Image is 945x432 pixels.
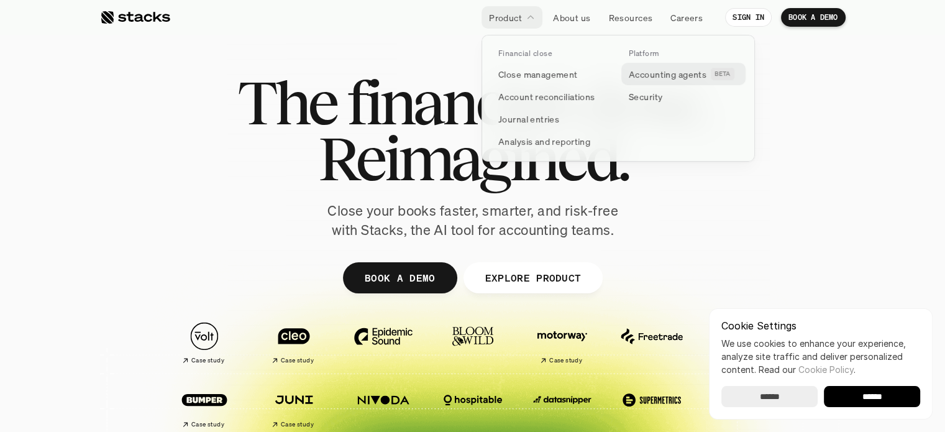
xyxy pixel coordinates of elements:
[621,85,746,108] a: Security
[342,262,457,293] a: BOOK A DEMO
[781,8,846,27] a: BOOK A DEMO
[601,6,660,29] a: Resources
[255,316,332,370] a: Case study
[317,131,628,186] span: Reimagined.
[549,357,582,364] h2: Case study
[491,108,615,130] a: Journal entries
[553,11,590,24] p: About us
[788,13,838,22] p: BOOK A DEMO
[721,337,920,376] p: We use cookies to enhance your experience, analyze site traffic and deliver personalized content.
[498,68,578,81] p: Close management
[498,49,552,58] p: Financial close
[347,75,561,131] span: financial
[524,316,601,370] a: Case study
[166,316,243,370] a: Case study
[491,85,615,108] a: Account reconciliations
[191,421,224,428] h2: Case study
[621,63,746,85] a: Accounting agentsBETA
[147,288,201,296] a: Privacy Policy
[317,201,628,240] p: Close your books faster, smarter, and risk-free with Stacks, the AI tool for accounting teams.
[498,135,590,148] p: Analysis and reporting
[364,269,435,287] p: BOOK A DEMO
[485,269,581,287] p: EXPLORE PRODUCT
[703,393,780,404] p: and more
[498,113,559,126] p: Journal entries
[629,49,659,58] p: Platform
[714,70,731,78] h2: BETA
[546,6,598,29] a: About us
[663,6,710,29] a: Careers
[498,90,595,103] p: Account reconciliations
[670,11,703,24] p: Careers
[281,357,314,364] h2: Case study
[629,68,706,81] p: Accounting agents
[629,90,662,103] p: Security
[237,75,336,131] span: The
[463,262,603,293] a: EXPLORE PRODUCT
[798,364,854,375] a: Cookie Policy
[281,421,314,428] h2: Case study
[733,13,764,22] p: SIGN IN
[489,11,522,24] p: Product
[608,11,652,24] p: Resources
[721,321,920,331] p: Cookie Settings
[725,8,772,27] a: SIGN IN
[191,357,224,364] h2: Case study
[759,364,856,375] span: Read our .
[491,63,615,85] a: Close management
[491,130,615,152] a: Analysis and reporting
